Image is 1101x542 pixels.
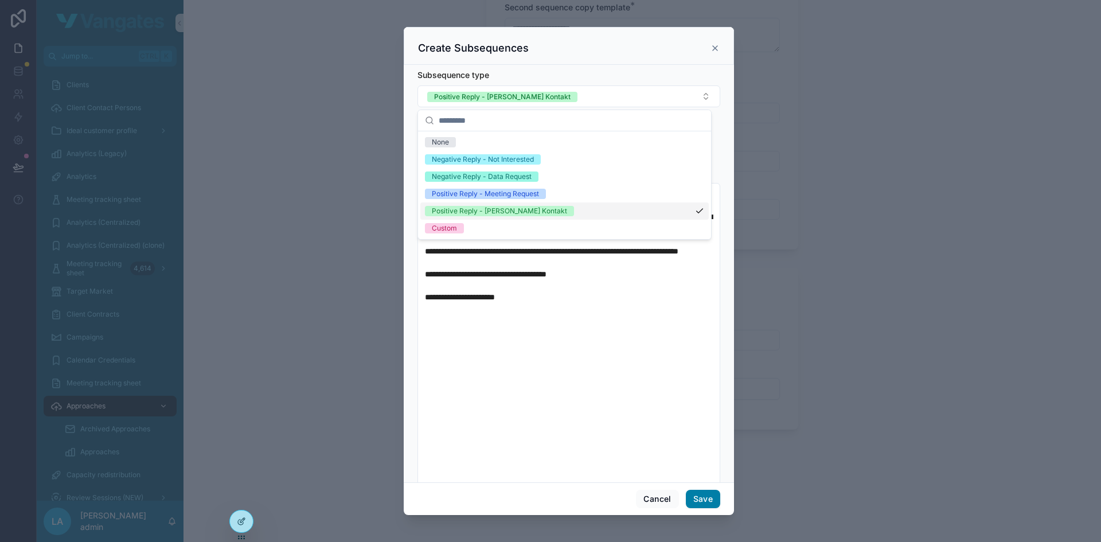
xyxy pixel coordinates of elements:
div: Custom [432,223,457,233]
div: Positive Reply - Meeting Request [432,189,539,199]
div: Negative Reply - Data Request [432,171,532,182]
div: Positive Reply - [PERSON_NAME] Kontakt [432,206,567,216]
button: Save [686,490,720,508]
button: Cancel [636,490,678,508]
h3: Create Subsequences [418,41,529,55]
span: Subsequence type [417,70,489,80]
div: Suggestions [418,131,711,239]
div: Positive Reply - [PERSON_NAME] Kontakt [434,92,571,102]
div: None [432,137,449,147]
div: Negative Reply - Not Interested [432,154,534,165]
button: Select Button [417,85,720,107]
